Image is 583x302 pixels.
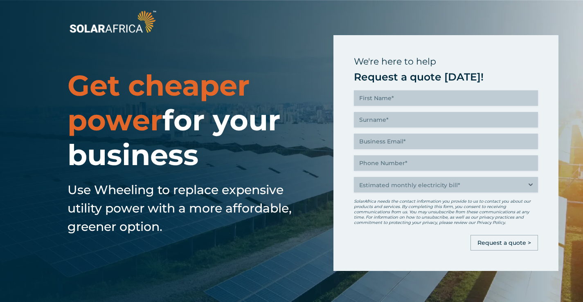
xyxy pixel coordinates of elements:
input: Business Email* [354,134,538,149]
input: Request a quote > [470,235,538,251]
input: Surname* [354,112,538,128]
span: Get cheaper power [68,68,250,138]
input: Phone Number* [354,155,538,171]
p: Request a quote [DATE]! [354,70,538,84]
h5: Use Wheeling to replace expensive utility power with a more affordable, greener option. [68,181,305,236]
h1: for your business [68,68,309,172]
p: We're here to help [354,54,538,70]
input: First Name* [354,90,538,106]
p: SolarAfrica needs the contact information you provide to us to contact you about our products and... [354,199,538,225]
